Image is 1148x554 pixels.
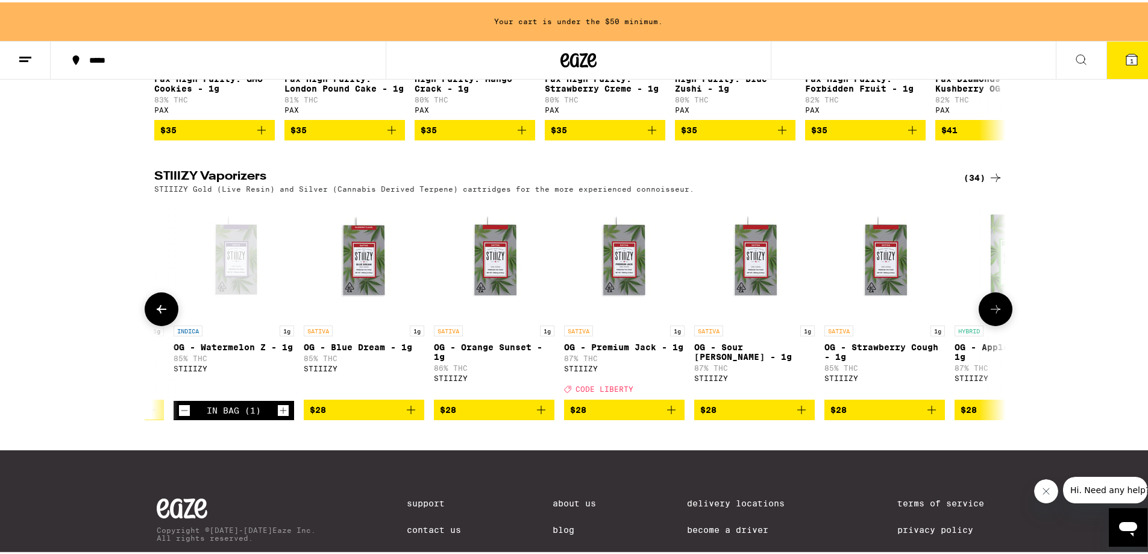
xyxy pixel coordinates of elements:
button: Add to bag [304,397,424,418]
button: Add to bag [434,397,554,418]
a: Blog [553,523,596,532]
div: PAX [284,104,405,112]
a: Open page for OG - Sour Tangie - 1g from STIIIZY [694,197,815,397]
p: HYBRID [955,323,983,334]
div: PAX [154,104,275,112]
p: 1g [149,323,164,334]
p: SATIVA [304,323,333,334]
p: OG - Sour [PERSON_NAME] - 1g [694,340,815,359]
span: $28 [310,403,326,412]
a: Privacy Policy [897,523,1000,532]
a: Open page for OG - Orange Sunset - 1g from STIIIZY [434,197,554,397]
button: Add to bag [154,118,275,138]
p: 83% THC [154,93,275,101]
p: 1g [930,323,945,334]
p: High Purity: Blue Zushi - 1g [675,72,795,91]
span: $35 [551,123,567,133]
span: $35 [421,123,437,133]
div: STIIIZY [955,372,1075,380]
a: About Us [553,496,596,506]
iframe: Button to launch messaging window [1109,506,1147,544]
button: Add to bag [935,118,1056,138]
button: Increment [277,402,289,414]
span: $41 [941,123,958,133]
a: Become a Driver [687,523,806,532]
p: OG - Premium Jack - 1g [564,340,685,350]
div: In Bag (1) [207,403,261,413]
div: STIIIZY [564,362,685,370]
button: Add to bag [805,118,926,138]
div: PAX [935,104,1056,112]
button: Add to bag [955,397,1075,418]
p: 1g [670,323,685,334]
a: Support [407,496,461,506]
a: (34) [964,168,1003,183]
p: 1g [800,323,815,334]
span: $28 [440,403,456,412]
span: $28 [570,403,586,412]
p: 82% THC [935,93,1056,101]
p: 87% THC [694,362,815,370]
p: 1g [410,323,424,334]
a: Open page for OG - Strawberry Cough - 1g from STIIIZY [824,197,945,397]
div: PAX [545,104,665,112]
div: PAX [805,104,926,112]
p: OG - Strawberry Cough - 1g [824,340,945,359]
p: OG - Orange Sunset - 1g [434,340,554,359]
p: Pax High Purity: London Pound Cake - 1g [284,72,405,91]
button: Add to bag [675,118,795,138]
span: Hi. Need any help? [7,8,87,18]
p: Pax High Purity: Strawberry Creme - 1g [545,72,665,91]
p: Pax High Purity: Forbidden Fruit - 1g [805,72,926,91]
p: 85% THC [304,352,424,360]
p: 86% THC [434,362,554,370]
div: STIIIZY [694,372,815,380]
button: Add to bag [284,118,405,138]
a: Open page for OG - Blue Dream - 1g from STIIIZY [304,197,424,397]
p: 80% THC [415,93,535,101]
p: SATIVA [824,323,853,334]
img: STIIIZY - OG - Premium Jack - 1g [564,197,685,317]
p: OG - Watermelon Z - 1g [174,340,294,350]
p: Pax High Purity: GMO Cookies - 1g [154,72,275,91]
img: STIIIZY - OG - Apple Fritter - 1g [955,197,1075,317]
span: $35 [681,123,697,133]
div: STIIIZY [824,372,945,380]
p: SATIVA [564,323,593,334]
p: 81% THC [284,93,405,101]
p: 1g [280,323,294,334]
p: INDICA [174,323,202,334]
iframe: Message from company [1063,474,1147,501]
a: Open page for OG - Premium Jack - 1g from STIIIZY [564,197,685,397]
span: 1 [1130,55,1134,62]
button: Add to bag [545,118,665,138]
button: Add to bag [564,397,685,418]
p: 80% THC [675,93,795,101]
p: 82% THC [805,93,926,101]
span: $28 [961,403,977,412]
p: Pax Diamonds : Kushberry OG - 1g [935,72,1056,91]
span: $35 [160,123,177,133]
button: Add to bag [824,397,945,418]
button: Add to bag [415,118,535,138]
p: High Purity: Mango Crack - 1g [415,72,535,91]
p: 85% THC [174,352,294,360]
span: $35 [811,123,827,133]
span: $35 [290,123,307,133]
div: STIIIZY [304,362,424,370]
p: 87% THC [564,352,685,360]
img: STIIIZY - OG - Sour Tangie - 1g [694,197,815,317]
p: 87% THC [955,362,1075,370]
div: STIIIZY [174,362,294,370]
p: OG - Blue Dream - 1g [304,340,424,350]
a: Open page for OG - Apple Fritter - 1g from STIIIZY [955,197,1075,397]
img: STIIIZY - OG - Orange Sunset - 1g [434,197,554,317]
button: Add to bag [694,397,815,418]
div: STIIIZY [434,372,554,380]
p: OG - Apple Fritter - 1g [955,340,1075,359]
p: 85% THC [824,362,945,370]
img: STIIIZY - OG - Strawberry Cough - 1g [824,197,945,317]
p: Copyright © [DATE]-[DATE] Eaze Inc. All rights reserved. [157,524,316,540]
span: CODE LIBERTY [576,383,633,391]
